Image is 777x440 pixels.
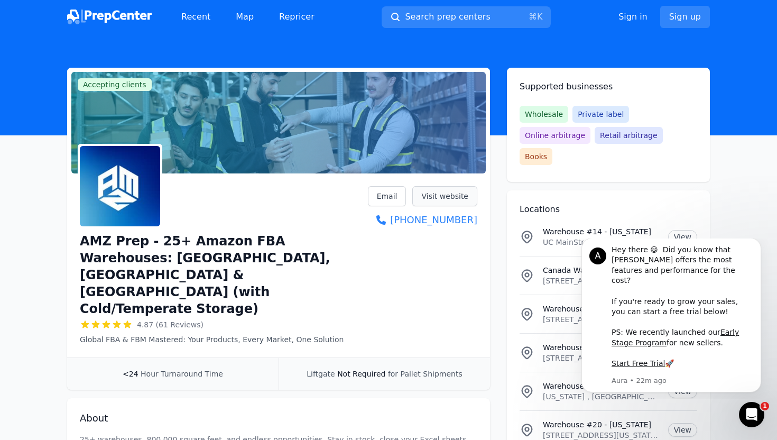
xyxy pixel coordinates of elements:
[520,148,552,165] span: Books
[80,411,477,426] h2: About
[543,419,660,430] p: Warehouse #20 - [US_STATE]
[412,186,477,206] a: Visit website
[78,78,152,91] span: Accepting clients
[543,265,660,276] p: Canada Warehouse #2 - [GEOGRAPHIC_DATA]
[405,11,490,23] span: Search prep centers
[543,237,660,247] p: UC MainStreet, [GEOGRAPHIC_DATA], [GEOGRAPHIC_DATA], [US_STATE][GEOGRAPHIC_DATA], [GEOGRAPHIC_DATA]
[660,6,710,28] a: Sign up
[595,127,662,144] span: Retail arbitrage
[543,226,660,237] p: Warehouse #14 - [US_STATE]
[337,370,385,378] span: Not Required
[46,121,99,129] a: Start Free Trial
[520,80,697,93] h2: Supported businesses
[543,391,660,402] p: [US_STATE] , [GEOGRAPHIC_DATA]
[46,6,188,136] div: Message content
[543,381,660,391] p: Warehouse #4 - [US_STATE]
[572,106,629,123] span: Private label
[529,12,537,22] kbd: ⌘
[368,186,406,206] a: Email
[388,370,462,378] span: for Pallet Shipments
[173,6,219,27] a: Recent
[137,319,203,330] span: 4.87 (61 Reviews)
[227,6,262,27] a: Map
[123,370,138,378] span: <24
[80,146,160,226] img: AMZ Prep - 25+ Amazon FBA Warehouses: US, Canada & UK (with Cold/Temperate Storage)
[307,370,335,378] span: Liftgate
[537,12,543,22] kbd: K
[543,304,660,314] p: Warehouse #22 - [US_STATE]
[368,213,477,227] a: [PHONE_NUMBER]
[382,6,551,28] button: Search prep centers⌘K
[668,423,697,437] a: View
[520,203,697,216] h2: Locations
[566,239,777,399] iframe: Intercom notifications message
[80,334,368,345] p: Global FBA & FBM Mastered: Your Products, Every Market, One Solution
[668,230,697,244] a: View
[24,9,41,26] div: Profile image for Aura
[543,342,660,353] p: Warehouse #15 - [US_STATE]
[618,11,647,23] a: Sign in
[80,233,368,317] h1: AMZ Prep - 25+ Amazon FBA Warehouses: [GEOGRAPHIC_DATA], [GEOGRAPHIC_DATA] & [GEOGRAPHIC_DATA] (w...
[739,402,764,427] iframe: Intercom live chat
[271,6,323,27] a: Repricer
[543,276,660,286] p: [STREET_ADDRESS]
[141,370,223,378] span: Hour Turnaround Time
[520,127,590,144] span: Online arbitrage
[99,121,108,129] b: 🚀
[520,106,568,123] span: Wholesale
[761,402,769,410] span: 1
[543,314,660,325] p: [STREET_ADDRESS][PERSON_NAME][US_STATE]
[46,137,188,147] p: Message from Aura, sent 22m ago
[67,10,152,24] img: PrepCenter
[543,353,660,363] p: [STREET_ADDRESS][US_STATE]
[46,6,188,131] div: Hey there 😀 Did you know that [PERSON_NAME] offers the most features and performance for the cost...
